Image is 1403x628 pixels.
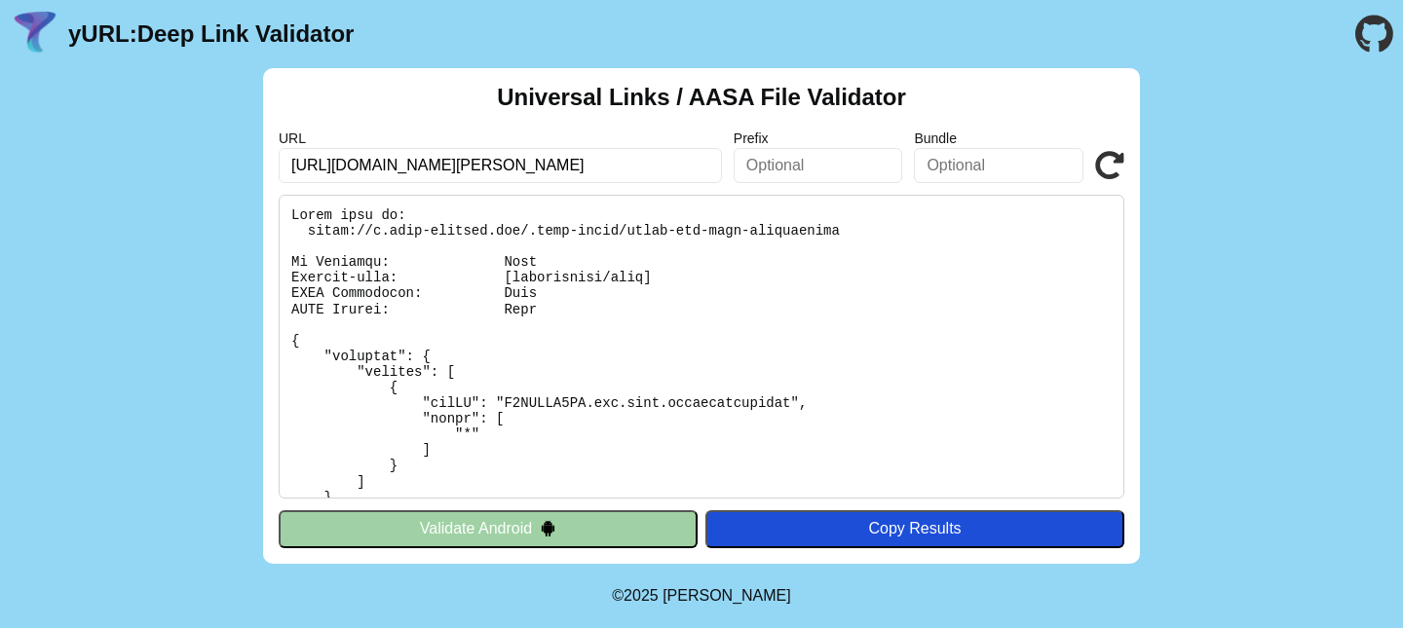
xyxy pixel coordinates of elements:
input: Optional [914,148,1083,183]
div: Copy Results [715,520,1115,537]
h2: Universal Links / AASA File Validator [497,84,906,111]
img: yURL Logo [10,9,60,59]
img: droidIcon.svg [540,520,556,536]
span: 2025 [624,587,659,604]
label: Prefix [734,130,903,146]
pre: Lorem ipsu do: sitam://c.adip-elitsed.doe/.temp-incid/utlab-etd-magn-aliquaenima Mi Veniamqu: Nos... [279,195,1124,499]
label: Bundle [914,130,1083,146]
input: Optional [734,148,903,183]
footer: © [612,564,790,628]
input: Required [279,148,722,183]
label: URL [279,130,722,146]
a: Michael Ibragimchayev's Personal Site [663,587,791,604]
a: yURL:Deep Link Validator [68,20,354,48]
button: Copy Results [705,510,1124,547]
button: Validate Android [279,510,698,547]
